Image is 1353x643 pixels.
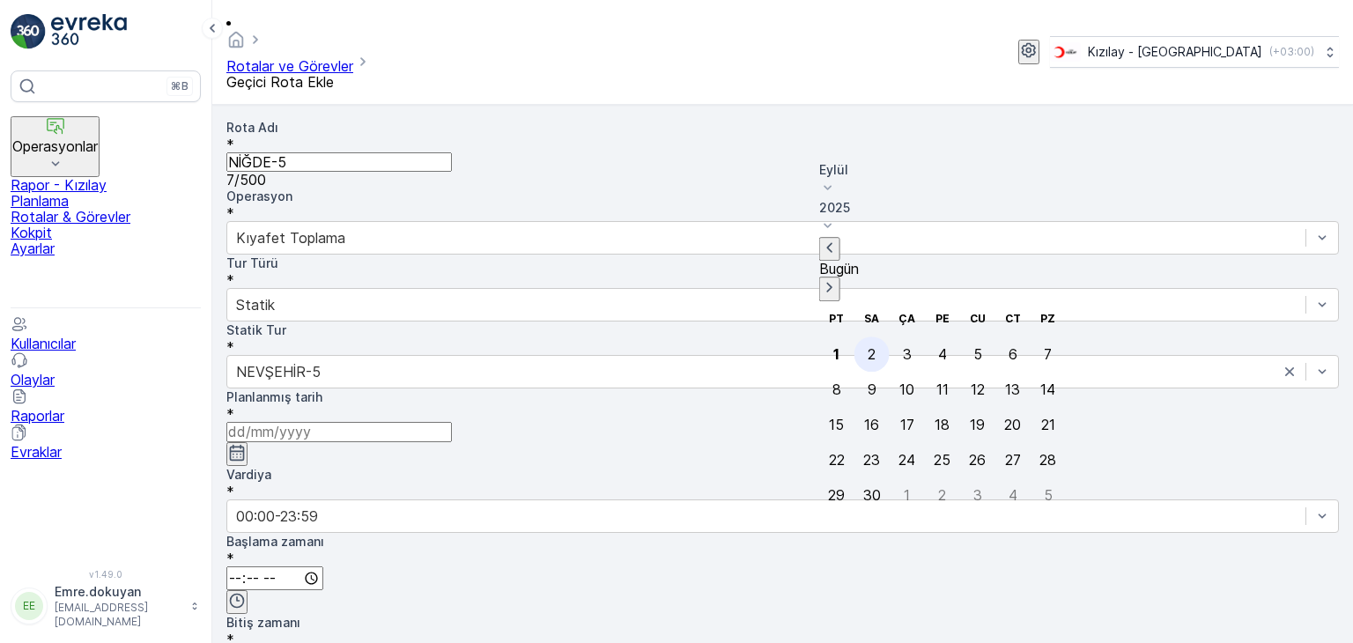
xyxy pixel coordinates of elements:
[935,417,950,432] div: 18
[1031,301,1066,336] th: Pazar
[868,381,876,397] div: 9
[11,240,201,256] a: Ayarlar
[226,534,324,549] label: Başlama zamanı
[226,467,271,482] label: Vardiya
[925,301,960,336] th: Perşembe
[11,444,201,460] p: Evraklar
[890,301,925,336] th: Çarşamba
[226,57,353,75] a: Rotalar ve Görevler
[1040,381,1055,397] div: 14
[11,569,201,580] span: v 1.49.0
[15,592,43,620] div: EE
[854,301,890,336] th: Salı
[900,417,914,432] div: 17
[969,452,986,468] div: 26
[832,381,841,397] div: 8
[1009,346,1017,362] div: 6
[11,116,100,177] button: Operasyonlar
[936,381,949,397] div: 11
[829,417,844,432] div: 15
[828,487,845,503] div: 29
[226,120,278,135] label: Rota Adı
[1050,42,1081,62] img: k%C4%B1z%C4%B1lay_D5CCths_t1JZB0k.png
[11,583,201,629] button: EEEmre.dokuyan[EMAIL_ADDRESS][DOMAIN_NAME]
[55,583,181,601] p: Emre.dokuyan
[899,381,914,397] div: 10
[11,408,201,424] p: Raporlar
[938,487,946,503] div: 2
[971,381,985,397] div: 12
[973,346,982,362] div: 5
[898,452,915,468] div: 24
[226,615,300,630] label: Bitiş zamanı
[1005,381,1020,397] div: 13
[863,487,881,503] div: 30
[226,389,322,404] label: Planlanmış tarih
[51,14,127,49] img: logo_light-DOdMpM7g.png
[11,391,201,424] a: Raporlar
[226,73,334,91] span: Geçici Rota Ekle
[1044,487,1053,503] div: 5
[1050,36,1339,68] button: Kızılay - [GEOGRAPHIC_DATA](+03:00)
[833,346,839,362] div: 1
[11,336,201,351] p: Kullanıcılar
[11,319,201,351] a: Kullanıcılar
[903,346,912,362] div: 3
[11,209,201,225] a: Rotalar & Görevler
[960,301,995,336] th: Cuma
[1004,417,1021,432] div: 20
[226,188,292,203] label: Operasyon
[904,487,910,503] div: 1
[171,79,189,93] p: ⌘B
[11,427,201,460] a: Evraklar
[864,417,879,432] div: 16
[55,601,181,629] p: [EMAIL_ADDRESS][DOMAIN_NAME]
[226,322,286,337] label: Statik Tur
[819,161,1066,179] p: Eylül
[934,452,950,468] div: 25
[11,355,201,388] a: Olaylar
[938,346,947,362] div: 4
[226,35,246,53] a: Ana Sayfa
[11,193,201,209] a: Planlama
[868,346,876,362] div: 2
[12,138,98,154] p: Operasyonlar
[863,452,880,468] div: 23
[1039,452,1056,468] div: 28
[11,14,46,49] img: logo
[226,172,1339,188] p: 7 / 500
[226,255,278,270] label: Tur Türü
[1044,346,1052,362] div: 7
[819,199,1066,217] p: 2025
[819,301,854,336] th: Pazartesi
[11,177,201,193] a: Rapor - Kızılay
[970,417,985,432] div: 19
[11,225,201,240] a: Kokpit
[1269,45,1314,59] p: ( +03:00 )
[995,301,1031,336] th: Cumartesi
[11,372,201,388] p: Olaylar
[829,452,845,468] div: 22
[973,487,982,503] div: 3
[819,262,1066,277] p: Bugün
[1088,43,1262,61] p: Kızılay - [GEOGRAPHIC_DATA]
[226,422,452,441] input: dd/mm/yyyy
[1009,487,1017,503] div: 4
[1005,452,1021,468] div: 27
[1041,417,1055,432] div: 21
